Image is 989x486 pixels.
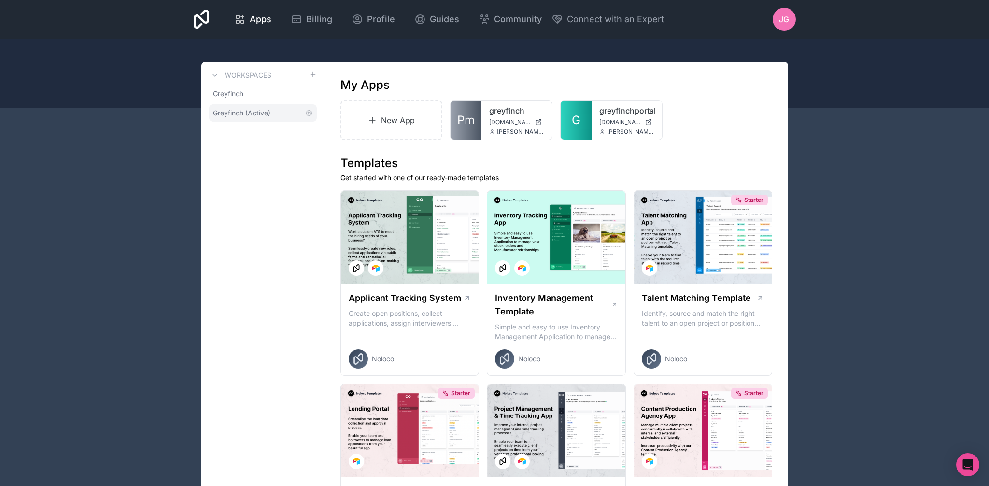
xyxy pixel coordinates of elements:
[225,71,271,80] h3: Workspaces
[665,354,687,364] span: Noloco
[956,453,979,476] div: Open Intercom Messenger
[372,264,380,272] img: Airtable Logo
[489,118,531,126] span: [DOMAIN_NAME]
[599,118,654,126] a: [DOMAIN_NAME]
[226,9,279,30] a: Apps
[567,13,664,26] span: Connect with an Expert
[353,457,360,465] img: Airtable Logo
[779,14,789,25] span: JG
[209,70,271,81] a: Workspaces
[489,118,544,126] a: [DOMAIN_NAME]
[744,389,763,397] span: Starter
[518,264,526,272] img: Airtable Logo
[349,309,471,328] p: Create open positions, collect applications, assign interviewers, centralise candidate feedback a...
[340,100,443,140] a: New App
[407,9,467,30] a: Guides
[518,457,526,465] img: Airtable Logo
[551,13,664,26] button: Connect with an Expert
[518,354,540,364] span: Noloco
[457,113,475,128] span: Pm
[209,85,317,102] a: Greyfinch
[340,77,390,93] h1: My Apps
[306,13,332,26] span: Billing
[494,13,542,26] span: Community
[367,13,395,26] span: Profile
[451,389,470,397] span: Starter
[599,118,641,126] span: [DOMAIN_NAME]
[349,291,461,305] h1: Applicant Tracking System
[495,291,611,318] h1: Inventory Management Template
[497,128,544,136] span: [PERSON_NAME][EMAIL_ADDRESS][PERSON_NAME][DOMAIN_NAME]
[599,105,654,116] a: greyfinchportal
[213,108,270,118] span: Greyfinch (Active)
[489,105,544,116] a: greyfinch
[340,156,773,171] h1: Templates
[451,101,481,140] a: Pm
[646,457,653,465] img: Airtable Logo
[744,196,763,204] span: Starter
[561,101,592,140] a: G
[471,9,550,30] a: Community
[283,9,340,30] a: Billing
[430,13,459,26] span: Guides
[642,309,764,328] p: Identify, source and match the right talent to an open project or position with our Talent Matchi...
[213,89,243,99] span: Greyfinch
[250,13,271,26] span: Apps
[372,354,394,364] span: Noloco
[642,291,751,305] h1: Talent Matching Template
[209,104,317,122] a: Greyfinch (Active)
[344,9,403,30] a: Profile
[607,128,654,136] span: [PERSON_NAME][EMAIL_ADDRESS][PERSON_NAME][DOMAIN_NAME]
[495,322,618,342] p: Simple and easy to use Inventory Management Application to manage your stock, orders and Manufact...
[646,264,653,272] img: Airtable Logo
[340,173,773,183] p: Get started with one of our ready-made templates
[572,113,580,128] span: G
